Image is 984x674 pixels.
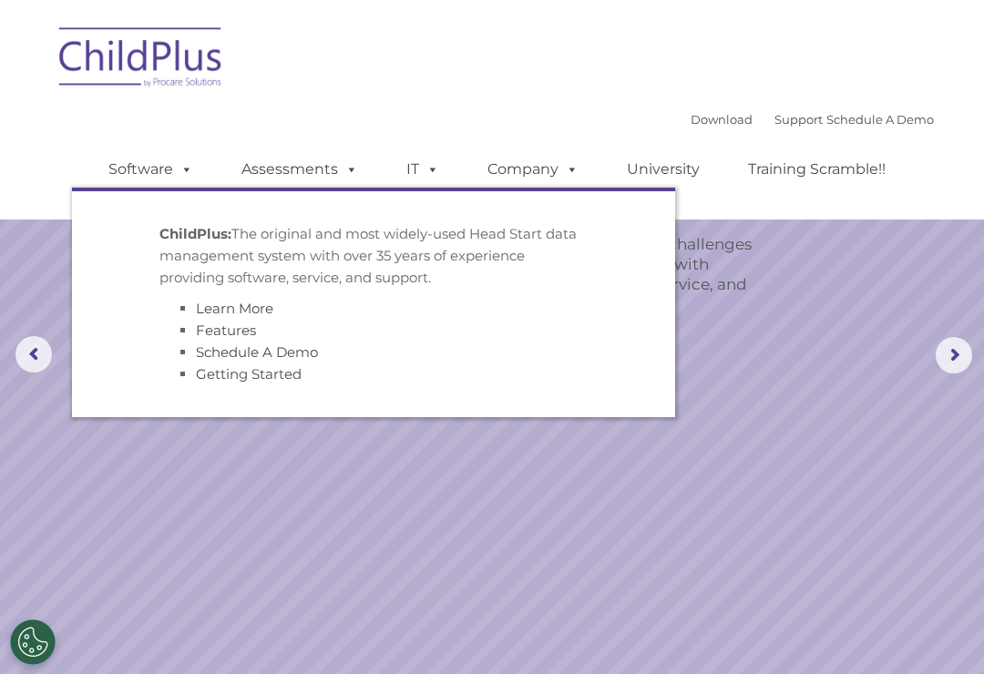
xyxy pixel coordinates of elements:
[826,112,934,127] a: Schedule A Demo
[730,151,904,188] a: Training Scramble!!
[10,619,56,665] button: Cookies Settings
[196,322,256,339] a: Features
[469,151,597,188] a: Company
[691,112,934,127] font: |
[196,343,318,361] a: Schedule A Demo
[774,112,823,127] a: Support
[159,225,231,242] strong: ChildPlus:
[196,300,273,317] a: Learn More
[388,151,457,188] a: IT
[691,112,753,127] a: Download
[223,151,376,188] a: Assessments
[893,587,984,674] iframe: Chat Widget
[196,365,302,383] a: Getting Started
[609,151,718,188] a: University
[159,223,588,289] p: The original and most widely-used Head Start data management system with over 35 years of experie...
[50,15,232,106] img: ChildPlus by Procare Solutions
[90,151,211,188] a: Software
